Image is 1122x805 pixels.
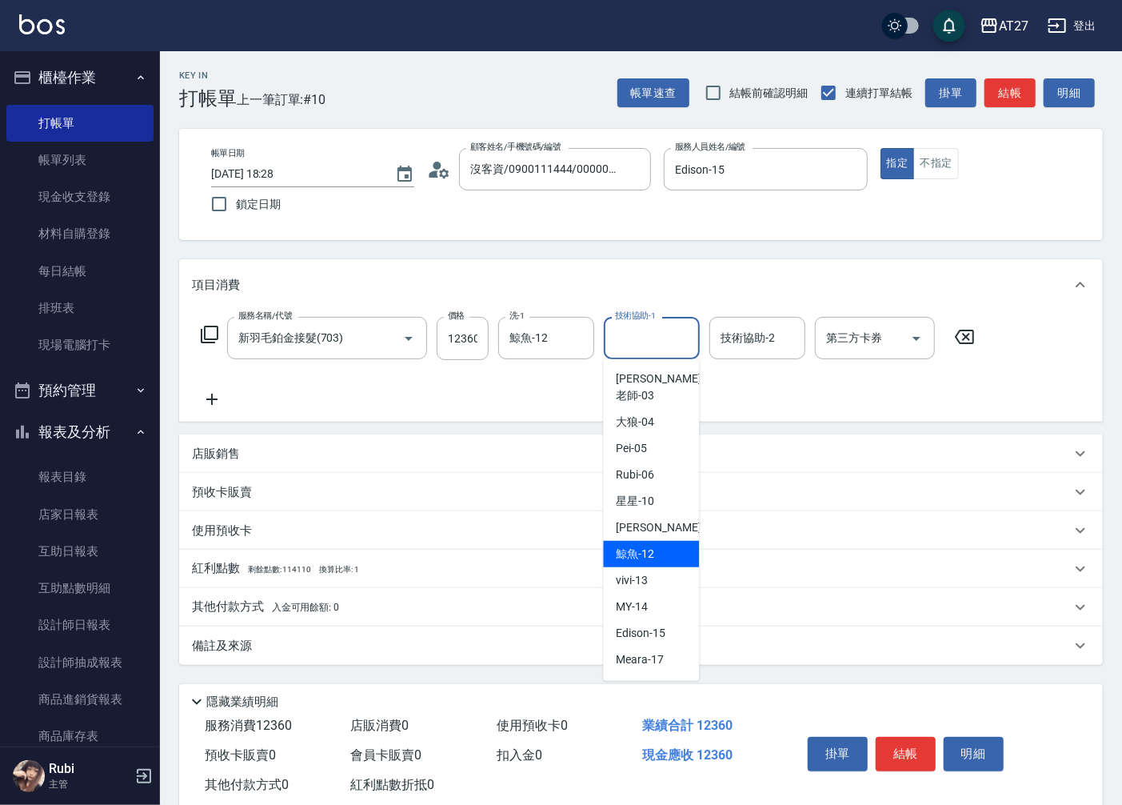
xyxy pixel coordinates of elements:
button: 掛單 [925,78,976,108]
span: [PERSON_NAME] -11 [616,519,717,536]
div: AT27 [999,16,1028,36]
div: 預收卡販賣 [179,473,1103,511]
img: Person [13,760,45,792]
a: 現場電腦打卡 [6,326,154,363]
a: 報表目錄 [6,459,154,495]
span: 服務消費 12360 [205,718,292,733]
a: 互助日報表 [6,533,154,570]
label: 洗-1 [509,310,525,322]
div: 使用預收卡 [179,511,1103,550]
button: Open [904,326,929,351]
span: 星星 -10 [616,493,654,510]
div: 店販銷售 [179,435,1103,473]
span: 上一筆訂單:#10 [237,90,326,110]
p: 紅利點數 [192,560,359,578]
button: save [933,10,965,42]
button: 結帳 [876,737,936,771]
span: [PERSON_NAME] -19 [616,678,717,695]
span: 現金應收 12360 [643,747,733,763]
p: 備註及來源 [192,638,252,655]
a: 商品進銷貨報表 [6,681,154,718]
a: 排班表 [6,290,154,326]
span: 鎖定日期 [236,196,281,213]
button: 明細 [944,737,1004,771]
a: 設計師抽成報表 [6,644,154,681]
span: 連續打單結帳 [845,85,912,102]
label: 服務人員姓名/編號 [675,141,745,153]
button: 指定 [880,148,915,179]
a: 每日結帳 [6,253,154,290]
span: Edison -15 [616,625,665,642]
a: 現金收支登錄 [6,178,154,215]
button: 登出 [1041,11,1103,41]
span: 紅利點數折抵 0 [351,777,435,792]
p: 店販銷售 [192,446,240,463]
span: 使用預收卡 0 [497,718,568,733]
p: 主管 [49,777,130,791]
p: 項目消費 [192,277,240,294]
span: Pei -05 [616,440,647,457]
label: 技術協助-1 [615,310,656,322]
a: 帳單列表 [6,142,154,178]
span: 鯨魚 -12 [616,546,654,563]
button: 櫃檯作業 [6,57,154,98]
span: 店販消費 0 [351,718,409,733]
div: 備註及來源 [179,627,1103,665]
button: 帳單速查 [617,78,689,108]
a: 材料自購登錄 [6,215,154,252]
button: 預約管理 [6,370,154,411]
span: [PERSON_NAME]老師 -03 [616,370,701,404]
a: 設計師日報表 [6,607,154,643]
span: Meara -17 [616,651,664,668]
div: 紅利點數剩餘點數: 114110換算比率: 1 [179,550,1103,588]
span: vivi -13 [616,572,648,589]
span: 扣入金 0 [497,747,542,763]
a: 商品庫存表 [6,718,154,755]
button: 結帳 [984,78,1036,108]
a: 店家日報表 [6,496,154,533]
p: 隱藏業績明細 [206,694,278,711]
span: 預收卡販賣 0 [205,747,276,763]
span: 剩餘點數: 114110 [248,565,311,574]
button: AT27 [973,10,1035,42]
span: 業績合計 12360 [643,718,733,733]
div: 其他付款方式入金可用餘額: 0 [179,588,1103,627]
button: 明細 [1044,78,1095,108]
label: 顧客姓名/手機號碼/編號 [470,141,561,153]
p: 使用預收卡 [192,523,252,539]
input: YYYY/MM/DD hh:mm [211,161,379,187]
span: MY -14 [616,599,648,615]
button: Open [396,326,421,351]
span: 結帳前確認明細 [730,85,809,102]
span: 會員卡販賣 0 [351,747,422,763]
h3: 打帳單 [179,87,237,110]
div: 項目消費 [179,259,1103,310]
span: 大狼 -04 [616,414,654,431]
a: 互助點數明細 [6,570,154,607]
span: 換算比率: 1 [319,565,359,574]
h2: Key In [179,70,237,81]
span: 入金可用餘額: 0 [272,602,340,613]
button: 不指定 [913,148,958,179]
span: Rubi -06 [616,467,654,483]
h5: Rubi [49,761,130,777]
label: 帳單日期 [211,147,245,159]
a: 打帳單 [6,105,154,142]
label: 服務名稱/代號 [238,310,292,322]
button: 報表及分析 [6,411,154,453]
button: Choose date, selected date is 2025-08-23 [385,155,424,194]
img: Logo [19,14,65,34]
button: 掛單 [808,737,868,771]
p: 其他付款方式 [192,599,339,616]
label: 價格 [448,310,465,322]
span: 其他付款方式 0 [205,777,289,792]
p: 預收卡販賣 [192,484,252,501]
